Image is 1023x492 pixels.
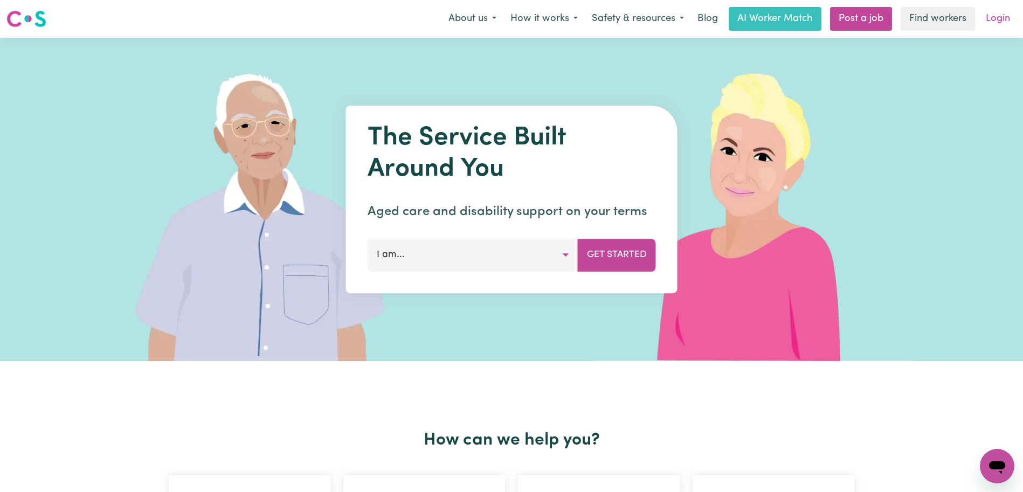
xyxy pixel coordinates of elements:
a: AI Worker Match [729,7,821,31]
a: Login [979,7,1017,31]
button: Get Started [578,239,656,271]
button: Safety & resources [585,8,691,30]
img: Careseekers logo [6,9,46,29]
h1: The Service Built Around You [368,123,656,185]
button: I am... [368,239,578,271]
p: Aged care and disability support on your terms [368,202,656,221]
button: About us [441,8,503,30]
iframe: Button to launch messaging window [980,449,1014,483]
a: Find workers [901,7,975,31]
h2: How can we help you? [162,430,861,451]
a: Post a job [830,7,892,31]
a: Blog [691,7,724,31]
button: How it works [503,8,585,30]
a: Careseekers logo [6,6,46,31]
